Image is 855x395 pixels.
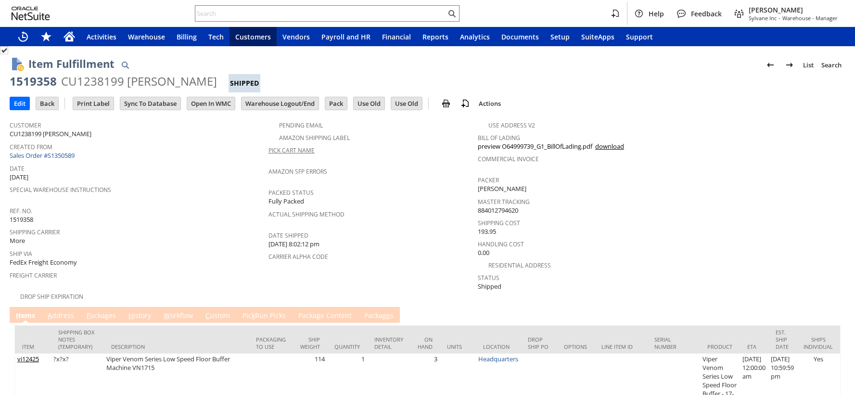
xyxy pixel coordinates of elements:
span: I [16,311,18,320]
a: Bill Of Lading [478,134,520,142]
a: preview O64999739_G1_BillOfLading.pdf [478,142,592,151]
span: 0.00 [478,248,489,257]
div: Serial Number [654,336,693,350]
a: Residential Address [488,261,551,269]
span: SuiteApps [581,32,614,41]
div: Item [22,343,44,350]
a: Items [13,311,38,321]
span: FedEx Freight Economy [10,258,77,267]
a: Packer [478,176,499,184]
span: e [386,311,390,320]
span: Feedback [691,9,722,18]
span: P [87,311,90,320]
a: History [126,311,153,321]
svg: Shortcuts [40,31,52,42]
a: Reports [417,27,454,46]
span: Financial [382,32,411,41]
img: Next [784,59,795,71]
div: Packaging to Use [256,336,286,350]
a: Pending Email [279,121,323,129]
input: Pack [325,97,347,110]
a: Billing [171,27,203,46]
a: Unrolled view on [828,309,840,320]
div: 1519358 [10,74,57,89]
span: Customers [235,32,271,41]
a: Setup [545,27,575,46]
a: Custom [203,311,232,321]
svg: Home [64,31,75,42]
input: Open In WMC [187,97,235,110]
a: Status [478,274,499,282]
a: Amazon Shipping Label [279,134,350,142]
a: Commercial Invoice [478,155,539,163]
div: On Hand [418,336,433,350]
a: Documents [496,27,545,46]
a: Ship Via [10,250,32,258]
span: CU1238199 [PERSON_NAME] [10,129,91,139]
div: Units [447,343,469,350]
span: [PERSON_NAME] [478,184,526,193]
a: Packages [362,311,396,321]
div: Options [564,343,587,350]
span: Reports [422,32,448,41]
span: H [128,311,133,320]
a: Special Warehouse Instructions [10,186,111,194]
input: Use Old [354,97,384,110]
input: Use Old [391,97,422,110]
div: Drop Ship PO [528,336,549,350]
a: List [799,57,817,73]
div: Description [111,343,241,350]
a: Freight Carrier [10,271,57,280]
a: Packed Status [268,189,314,197]
a: Payroll and HR [316,27,376,46]
span: Warehouse - Manager [782,14,838,22]
a: Carrier Alpha Code [268,253,328,261]
a: vi12425 [17,355,39,363]
span: Sylvane Inc [749,14,777,22]
span: [DATE] [10,173,28,182]
a: Date Shipped [268,231,308,240]
span: C [205,311,210,320]
span: More [10,236,25,245]
a: Drop Ship Expiration [20,293,83,301]
a: Date [10,165,25,173]
span: Payroll and HR [321,32,370,41]
span: W [164,311,170,320]
img: print.svg [440,98,452,109]
div: ETA [747,343,761,350]
span: Tech [208,32,224,41]
div: Quantity [334,343,360,350]
span: Activities [87,32,116,41]
img: Quick Find [119,59,131,71]
a: Pick Cart Name [268,146,315,154]
svg: logo [12,7,50,20]
div: Inventory Detail [374,336,403,350]
a: Address [45,311,77,321]
a: download [595,142,624,151]
span: Billing [177,32,197,41]
span: 193.95 [478,227,496,236]
span: Warehouse [128,32,165,41]
span: 884012794620 [478,206,518,215]
span: Setup [550,32,570,41]
span: - [778,14,780,22]
a: Search [817,57,845,73]
span: Fully Packed [268,197,304,206]
a: Vendors [277,27,316,46]
div: Location [483,343,513,350]
a: Actions [475,99,505,108]
a: Recent Records [12,27,35,46]
a: Master Tracking [478,198,530,206]
a: Support [620,27,659,46]
span: g [317,311,320,320]
a: Tech [203,27,230,46]
a: Actual Shipping Method [268,210,345,218]
input: Print Label [73,97,114,110]
a: Warehouse [122,27,171,46]
a: Ref. No. [10,207,32,215]
svg: Recent Records [17,31,29,42]
img: add-record.svg [459,98,471,109]
a: Use Address V2 [488,121,535,129]
a: Shipping Carrier [10,228,60,236]
div: Ship Weight [300,336,320,350]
